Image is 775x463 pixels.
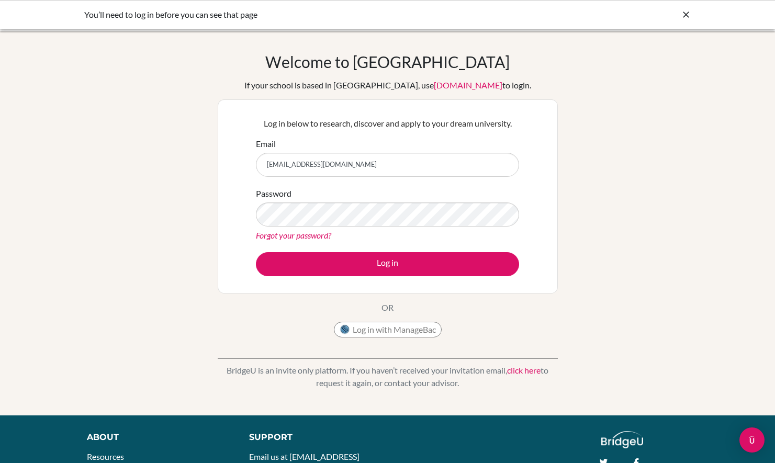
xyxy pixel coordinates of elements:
[739,427,765,453] div: Open Intercom Messenger
[87,451,124,461] a: Resources
[334,322,442,337] button: Log in with ManageBac
[507,365,541,375] a: click here
[381,301,394,314] p: OR
[256,230,331,240] a: Forgot your password?
[244,79,531,92] div: If your school is based in [GEOGRAPHIC_DATA], use to login.
[434,80,502,90] a: [DOMAIN_NAME]
[249,431,377,444] div: Support
[87,431,226,444] div: About
[84,8,534,21] div: You’ll need to log in before you can see that page
[265,52,510,71] h1: Welcome to [GEOGRAPHIC_DATA]
[256,252,519,276] button: Log in
[601,431,644,448] img: logo_white@2x-f4f0deed5e89b7ecb1c2cc34c3e3d731f90f0f143d5ea2071677605dd97b5244.png
[256,117,519,130] p: Log in below to research, discover and apply to your dream university.
[218,364,558,389] p: BridgeU is an invite only platform. If you haven’t received your invitation email, to request it ...
[256,187,291,200] label: Password
[256,138,276,150] label: Email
